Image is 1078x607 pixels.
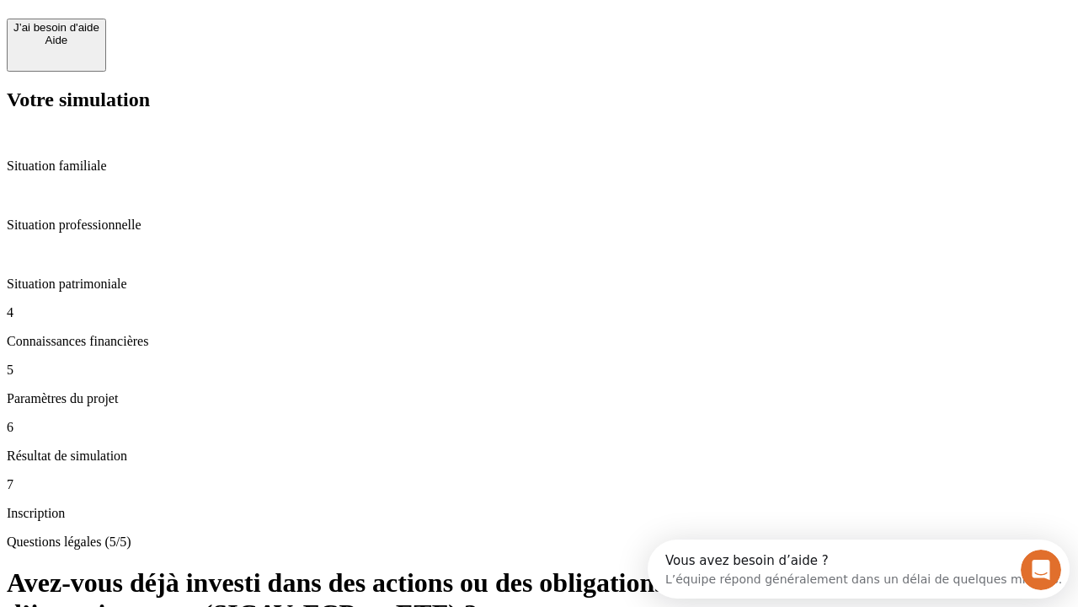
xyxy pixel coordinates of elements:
[7,477,1071,492] p: 7
[7,89,1071,111] h2: Votre simulation
[7,158,1071,174] p: Situation familiale
[7,334,1071,349] p: Connaissances financières
[7,277,1071,292] p: Situation patrimoniale
[1021,550,1061,590] iframe: Intercom live chat
[7,218,1071,233] p: Situation professionnelle
[648,540,1070,599] iframe: Intercom live chat discovery launcher
[7,7,464,53] div: Ouvrir le Messenger Intercom
[7,305,1071,320] p: 4
[7,506,1071,521] p: Inscription
[7,420,1071,435] p: 6
[18,14,414,28] div: Vous avez besoin d’aide ?
[7,363,1071,378] p: 5
[7,449,1071,464] p: Résultat de simulation
[7,19,106,72] button: J’ai besoin d'aideAide
[7,534,1071,550] p: Questions légales (5/5)
[13,21,99,34] div: J’ai besoin d'aide
[13,34,99,46] div: Aide
[7,391,1071,406] p: Paramètres du projet
[18,28,414,46] div: L’équipe répond généralement dans un délai de quelques minutes.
